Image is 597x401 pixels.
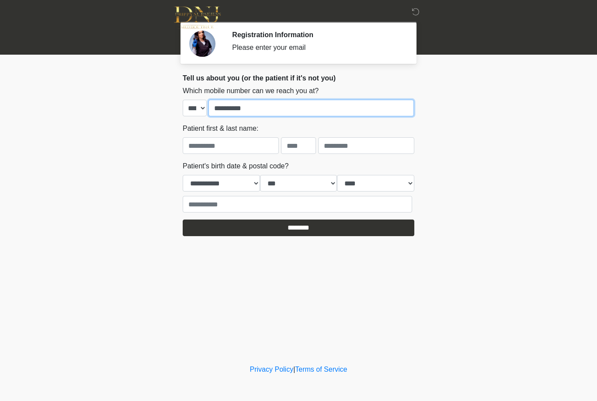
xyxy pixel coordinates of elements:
img: Agent Avatar [189,31,215,57]
a: Terms of Service [295,366,347,373]
a: Privacy Policy [250,366,294,373]
a: | [293,366,295,373]
h2: Tell us about you (or the patient if it's not you) [183,74,414,82]
div: Please enter your email [232,42,401,53]
label: Patient first & last name: [183,123,258,134]
label: Which mobile number can we reach you at? [183,86,319,96]
label: Patient's birth date & postal code? [183,161,288,171]
img: DNJ Med Boutique Logo [174,7,221,29]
